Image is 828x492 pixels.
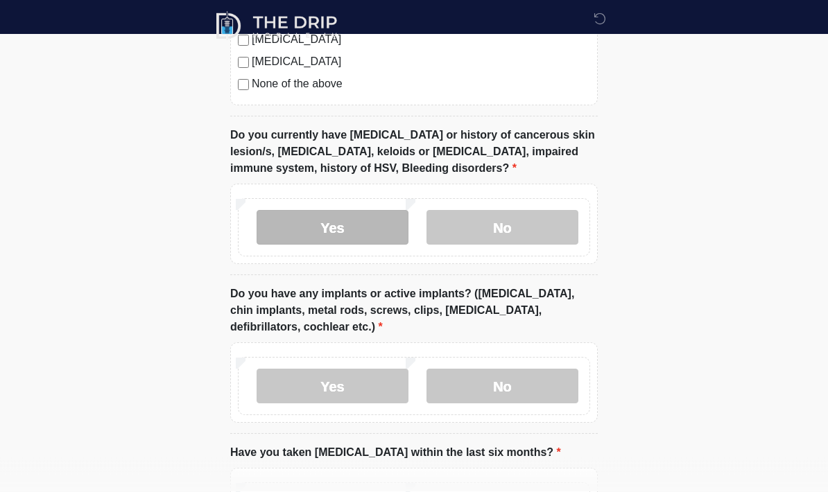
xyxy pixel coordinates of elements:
[230,286,598,336] label: Do you have any implants or active implants? ([MEDICAL_DATA], chin implants, metal rods, screws, ...
[257,369,408,404] label: Yes
[252,76,590,93] label: None of the above
[230,128,598,177] label: Do you currently have [MEDICAL_DATA] or history of cancerous skin lesion/s, [MEDICAL_DATA], keloi...
[257,211,408,245] label: Yes
[238,58,249,69] input: [MEDICAL_DATA]
[426,211,578,245] label: No
[230,445,561,462] label: Have you taken [MEDICAL_DATA] within the last six months?
[252,54,590,71] label: [MEDICAL_DATA]
[216,10,338,42] img: The Drip Mobile IV Logo
[238,80,249,91] input: None of the above
[426,369,578,404] label: No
